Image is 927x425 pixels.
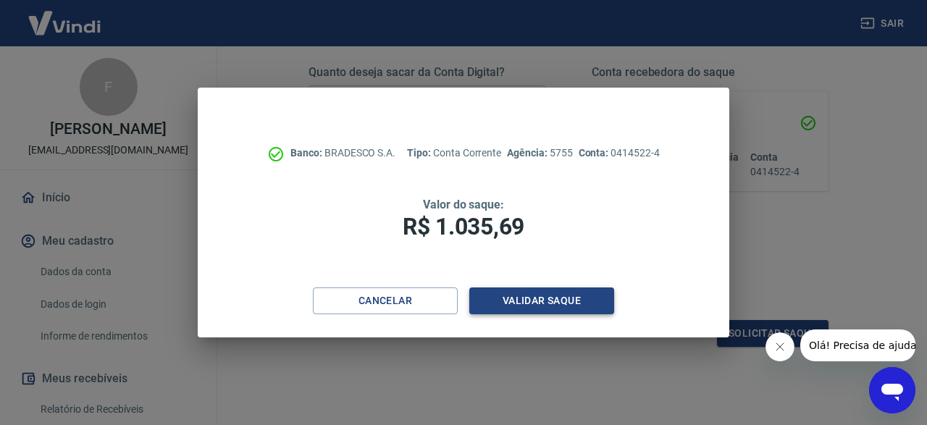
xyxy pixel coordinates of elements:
iframe: Fechar mensagem [765,332,794,361]
span: Tipo: [407,147,433,159]
p: BRADESCO S.A. [290,146,395,161]
span: Olá! Precisa de ajuda? [9,10,122,22]
iframe: Botão para abrir a janela de mensagens [869,367,915,413]
p: 5755 [507,146,572,161]
span: Banco: [290,147,324,159]
span: Agência: [507,147,550,159]
p: Conta Corrente [407,146,501,161]
span: Conta: [579,147,611,159]
span: R$ 1.035,69 [403,213,524,240]
p: 0414522-4 [579,146,660,161]
button: Cancelar [313,287,458,314]
button: Validar saque [469,287,614,314]
iframe: Mensagem da empresa [800,329,915,361]
span: Valor do saque: [423,198,504,211]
